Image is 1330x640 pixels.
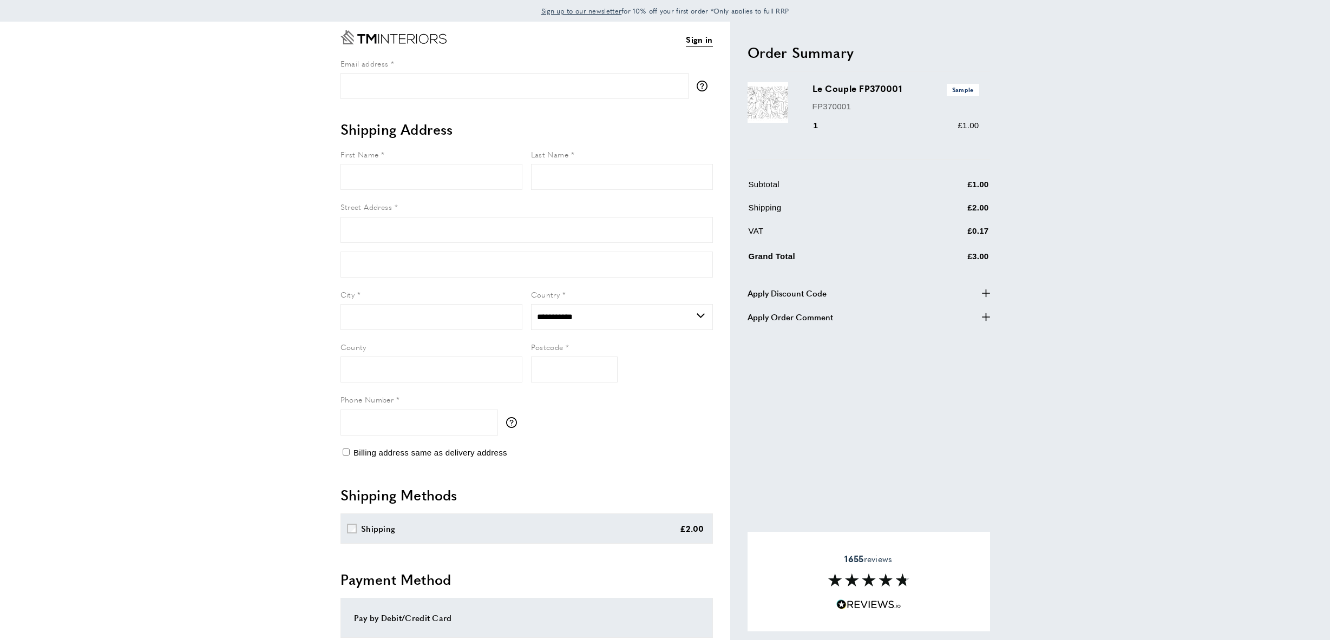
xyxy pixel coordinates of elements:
[813,100,979,113] p: FP370001
[340,58,389,69] span: Email address
[813,82,979,95] h3: Le Couple FP370001
[340,120,713,139] h2: Shipping Address
[531,149,569,160] span: Last Name
[361,522,395,535] div: Shipping
[914,178,989,199] td: £1.00
[680,522,704,535] div: £2.00
[813,119,834,132] div: 1
[836,599,901,610] img: Reviews.io 5 stars
[340,341,366,352] span: County
[340,30,447,44] a: Go to Home page
[844,552,863,565] strong: 1655
[340,289,355,300] span: City
[748,43,990,62] h2: Order Summary
[340,485,713,505] h2: Shipping Methods
[748,311,833,324] span: Apply Order Comment
[541,6,622,16] span: Sign up to our newsletter
[749,225,913,246] td: VAT
[506,417,522,428] button: More information
[958,121,979,130] span: £1.00
[947,84,979,95] span: Sample
[531,341,564,352] span: Postcode
[914,248,989,271] td: £3.00
[541,6,789,16] span: for 10% off your first order *Only applies to full RRP
[340,394,394,405] span: Phone Number
[914,201,989,222] td: £2.00
[828,573,909,586] img: Reviews section
[353,448,507,457] span: Billing address same as delivery address
[914,225,989,246] td: £0.17
[340,201,392,212] span: Street Address
[748,82,788,123] img: Le Couple FP370001
[749,178,913,199] td: Subtotal
[343,448,350,456] input: Billing address same as delivery address
[749,201,913,222] td: Shipping
[340,149,379,160] span: First Name
[748,287,827,300] span: Apply Discount Code
[697,81,713,91] button: More information
[686,33,712,47] a: Sign in
[531,289,560,300] span: Country
[354,611,699,624] div: Pay by Debit/Credit Card
[749,248,913,271] td: Grand Total
[541,5,622,16] a: Sign up to our newsletter
[340,570,713,589] h2: Payment Method
[844,553,892,564] span: reviews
